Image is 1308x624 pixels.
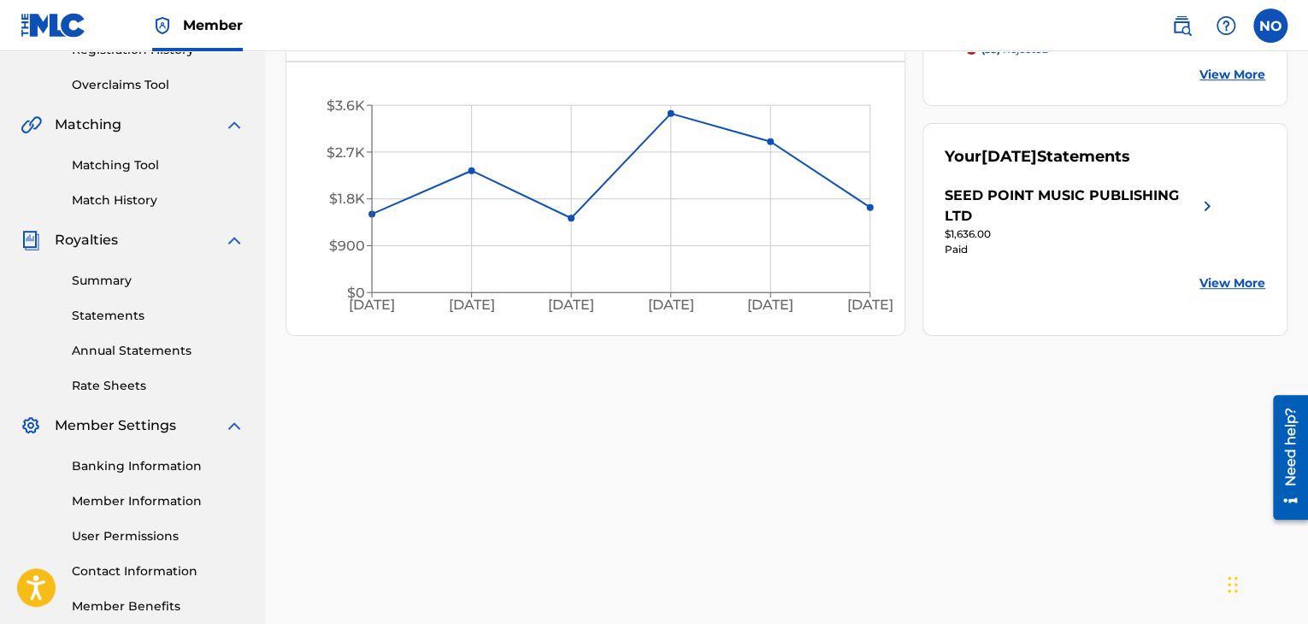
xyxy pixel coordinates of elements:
div: Paid [945,242,1217,257]
a: Member Benefits [72,598,245,615]
a: Annual Statements [72,342,245,360]
img: expand [224,230,245,250]
a: Summary [72,272,245,290]
a: Member Information [72,492,245,510]
a: View More [1199,274,1265,292]
a: Rate Sheets [72,377,245,395]
span: Member Settings [55,415,176,436]
a: Contact Information [72,562,245,580]
img: help [1216,15,1236,36]
div: Μεταφορά [1228,559,1238,610]
img: expand [224,115,245,135]
img: right chevron icon [1197,185,1217,227]
tspan: [DATE] [747,297,793,313]
img: Royalties [21,230,41,250]
a: Public Search [1164,9,1199,43]
div: Help [1209,9,1243,43]
div: User Menu [1253,9,1287,43]
img: MLC Logo [21,13,86,38]
div: Your Statements [945,145,1130,168]
img: Member Settings [21,415,41,436]
tspan: [DATE] [349,297,395,313]
tspan: $900 [329,238,365,254]
a: Overclaims Tool [72,76,245,94]
a: Matching Tool [72,156,245,174]
tspan: [DATE] [449,297,495,313]
a: Statements [72,307,245,325]
span: Royalties [55,230,118,250]
a: Banking Information [72,457,245,475]
img: expand [224,415,245,436]
a: View More [1199,66,1265,84]
tspan: $2.7K [327,144,365,160]
div: SEED POINT MUSIC PUBLISHING LTD [945,185,1197,227]
iframe: Resource Center [1260,389,1308,527]
span: Matching [55,115,121,135]
iframe: Chat Widget [1223,542,1308,624]
img: Top Rightsholder [152,15,173,36]
tspan: $0 [347,285,365,301]
a: User Permissions [72,527,245,545]
tspan: [DATE] [548,297,594,313]
tspan: [DATE] [648,297,694,313]
img: search [1171,15,1192,36]
tspan: $3.6K [327,97,365,114]
a: Match History [72,191,245,209]
img: Matching [21,115,42,135]
div: Widget συνομιλίας [1223,542,1308,624]
span: [DATE] [981,147,1037,166]
a: SEED POINT MUSIC PUBLISHING LTDright chevron icon$1,636.00Paid [945,185,1217,257]
tspan: $1.8K [329,191,365,207]
span: Member [183,15,243,35]
tspan: [DATE] [847,297,893,313]
div: $1,636.00 [945,227,1217,242]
